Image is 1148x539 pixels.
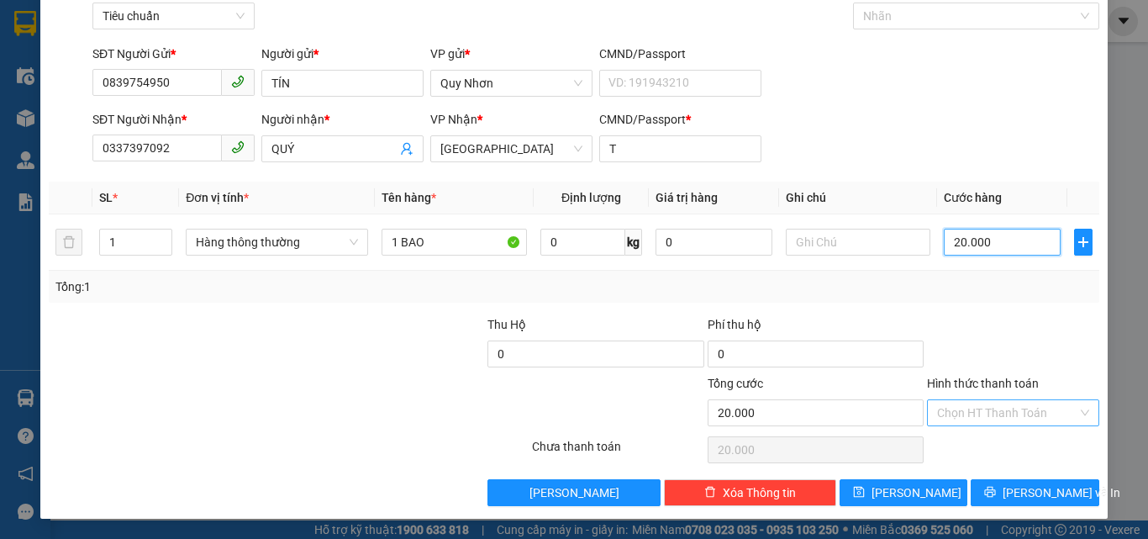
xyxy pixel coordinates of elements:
span: SL [99,191,113,204]
span: phone [231,140,245,154]
div: Tổng: 1 [55,277,445,296]
li: Xe khách Mộc Thảo [8,8,244,71]
span: kg [625,229,642,256]
li: VP [GEOGRAPHIC_DATA] [116,91,224,146]
span: delete [704,486,716,499]
div: SĐT Người Gửi [92,45,255,63]
div: Phí thu hộ [708,315,924,341]
span: save [853,486,865,499]
span: user-add [400,142,413,156]
button: delete [55,229,82,256]
input: Ghi Chú [786,229,931,256]
span: Tuy Hòa [440,136,582,161]
span: Thu Hộ [487,318,526,331]
span: [PERSON_NAME] [529,484,619,502]
span: Hàng thông thường [196,230,358,255]
span: phone [231,75,245,88]
div: Chưa thanh toán [530,437,706,467]
span: Đơn vị tính [186,191,249,204]
span: printer [984,486,996,499]
li: VP Quy Nhơn [8,91,116,109]
span: Tiêu chuẩn [103,3,245,29]
span: Định lượng [561,191,621,204]
span: [PERSON_NAME] [872,484,961,502]
span: Quy Nhơn [440,71,582,96]
button: [PERSON_NAME] [487,479,660,506]
div: Người gửi [261,45,424,63]
button: save[PERSON_NAME] [840,479,968,506]
span: environment [8,113,20,124]
span: Tên hàng [382,191,436,204]
b: BX Trung [GEOGRAPHIC_DATA], [GEOGRAPHIC_DATA], [GEOGRAPHIC_DATA] [8,112,113,236]
div: CMND/Passport [599,110,761,129]
img: logo.jpg [8,8,67,67]
span: Xóa Thông tin [723,484,796,502]
button: printer[PERSON_NAME] và In [971,479,1099,506]
span: VP Nhận [430,113,477,126]
div: Người nhận [261,110,424,129]
span: Giá trị hàng [656,191,718,204]
div: VP gửi [430,45,592,63]
div: CMND/Passport [599,45,761,63]
span: [PERSON_NAME] và In [1003,484,1120,502]
button: plus [1074,229,1093,256]
input: VD: Bàn, Ghế [382,229,527,256]
th: Ghi chú [779,182,938,214]
span: Cước hàng [944,191,1002,204]
input: 0 [656,229,771,256]
span: plus [1075,235,1093,249]
span: Tổng cước [708,377,763,390]
button: deleteXóa Thông tin [664,479,836,506]
label: Hình thức thanh toán [927,377,1039,390]
div: SĐT Người Nhận [92,110,255,129]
